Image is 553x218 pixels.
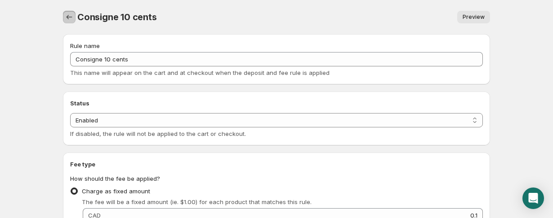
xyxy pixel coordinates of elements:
[457,11,490,23] a: Preview
[70,69,330,76] span: This name will appear on the cart and at checkout when the deposit and fee rule is applied
[77,12,157,22] span: Consigne 10 cents
[63,11,76,23] button: Settings
[82,187,150,195] span: Charge as fixed amount
[70,160,483,169] h2: Fee type
[70,175,160,182] span: How should the fee be applied?
[522,187,544,209] div: Open Intercom Messenger
[82,198,312,205] span: The fee will be a fixed amount (ie. $1.00) for each product that matches this rule.
[70,99,483,108] h2: Status
[70,42,100,49] span: Rule name
[70,130,246,137] span: If disabled, the rule will not be applied to the cart or checkout.
[463,13,485,21] span: Preview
